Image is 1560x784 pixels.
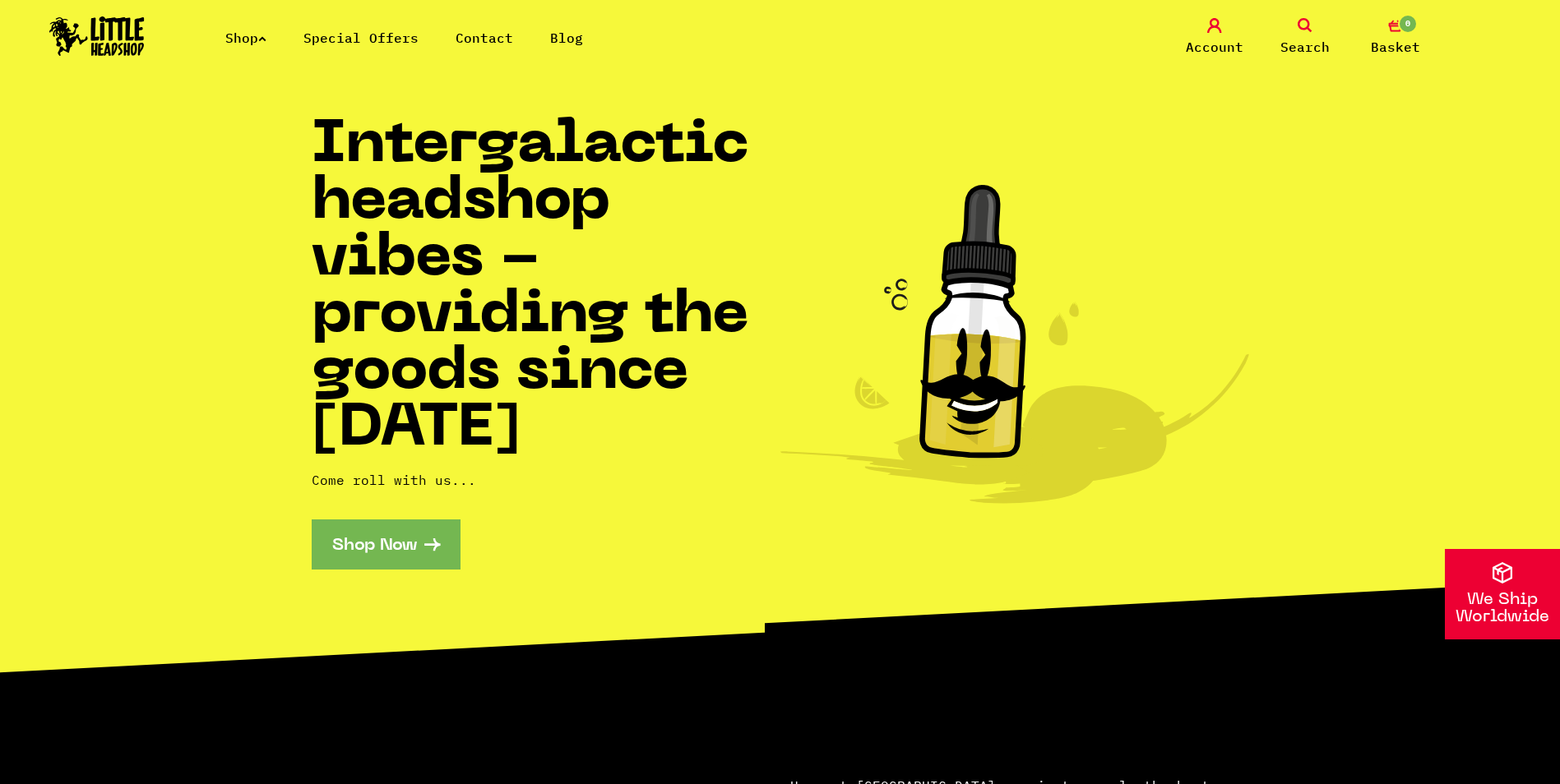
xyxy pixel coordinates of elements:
[312,118,780,459] h1: Intergalactic headshop vibes - providing the goods since [DATE]
[225,30,266,46] a: Shop
[1371,37,1420,57] span: Basket
[303,30,419,46] a: Special Offers
[1280,37,1330,57] span: Search
[550,30,583,46] a: Blog
[456,30,513,46] a: Contact
[1264,18,1346,57] a: Search
[312,470,780,490] p: Come roll with us...
[1445,592,1560,626] p: We Ship Worldwide
[1354,18,1437,57] a: 0 Basket
[49,16,145,56] img: Little Head Shop Logo
[312,519,461,570] a: Shop Now
[1186,37,1243,57] span: Account
[1398,14,1418,34] span: 0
